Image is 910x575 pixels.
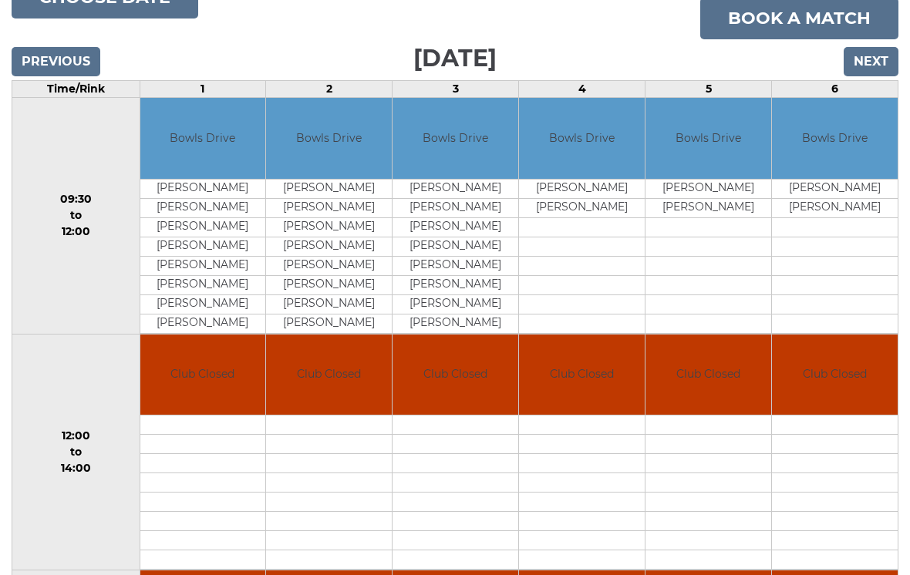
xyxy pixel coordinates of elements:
td: 2 [266,82,393,99]
td: [PERSON_NAME] [393,276,518,295]
td: [PERSON_NAME] [393,199,518,218]
td: [PERSON_NAME] [645,180,771,199]
td: [PERSON_NAME] [393,314,518,334]
input: Next [844,48,898,77]
td: [PERSON_NAME] [140,276,266,295]
td: [PERSON_NAME] [393,237,518,257]
td: 5 [645,82,772,99]
td: [PERSON_NAME] [772,199,898,218]
td: Time/Rink [12,82,140,99]
td: 3 [393,82,519,99]
td: [PERSON_NAME] [772,180,898,199]
td: Bowls Drive [519,99,645,180]
td: Bowls Drive [140,99,266,180]
td: [PERSON_NAME] [266,180,392,199]
td: 09:30 to 12:00 [12,99,140,335]
td: [PERSON_NAME] [140,295,266,314]
td: Club Closed [266,335,392,416]
td: 4 [519,82,645,99]
td: Club Closed [772,335,898,416]
td: Bowls Drive [266,99,392,180]
td: [PERSON_NAME] [266,314,392,334]
td: [PERSON_NAME] [266,199,392,218]
td: [PERSON_NAME] [519,180,645,199]
td: Club Closed [645,335,771,416]
td: Bowls Drive [645,99,771,180]
td: [PERSON_NAME] [266,218,392,237]
td: Club Closed [393,335,518,416]
td: Bowls Drive [393,99,518,180]
td: Club Closed [519,335,645,416]
td: [PERSON_NAME] [393,257,518,276]
td: [PERSON_NAME] [140,257,266,276]
td: [PERSON_NAME] [266,237,392,257]
td: [PERSON_NAME] [140,180,266,199]
td: [PERSON_NAME] [393,218,518,237]
td: [PERSON_NAME] [266,257,392,276]
td: Club Closed [140,335,266,416]
td: [PERSON_NAME] [140,199,266,218]
td: 12:00 to 14:00 [12,335,140,571]
td: [PERSON_NAME] [519,199,645,218]
td: [PERSON_NAME] [645,199,771,218]
td: [PERSON_NAME] [266,295,392,314]
td: 6 [772,82,898,99]
td: [PERSON_NAME] [393,295,518,314]
td: [PERSON_NAME] [393,180,518,199]
td: [PERSON_NAME] [266,276,392,295]
td: [PERSON_NAME] [140,314,266,334]
input: Previous [12,48,100,77]
td: 1 [140,82,266,99]
td: [PERSON_NAME] [140,218,266,237]
td: Bowls Drive [772,99,898,180]
td: [PERSON_NAME] [140,237,266,257]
